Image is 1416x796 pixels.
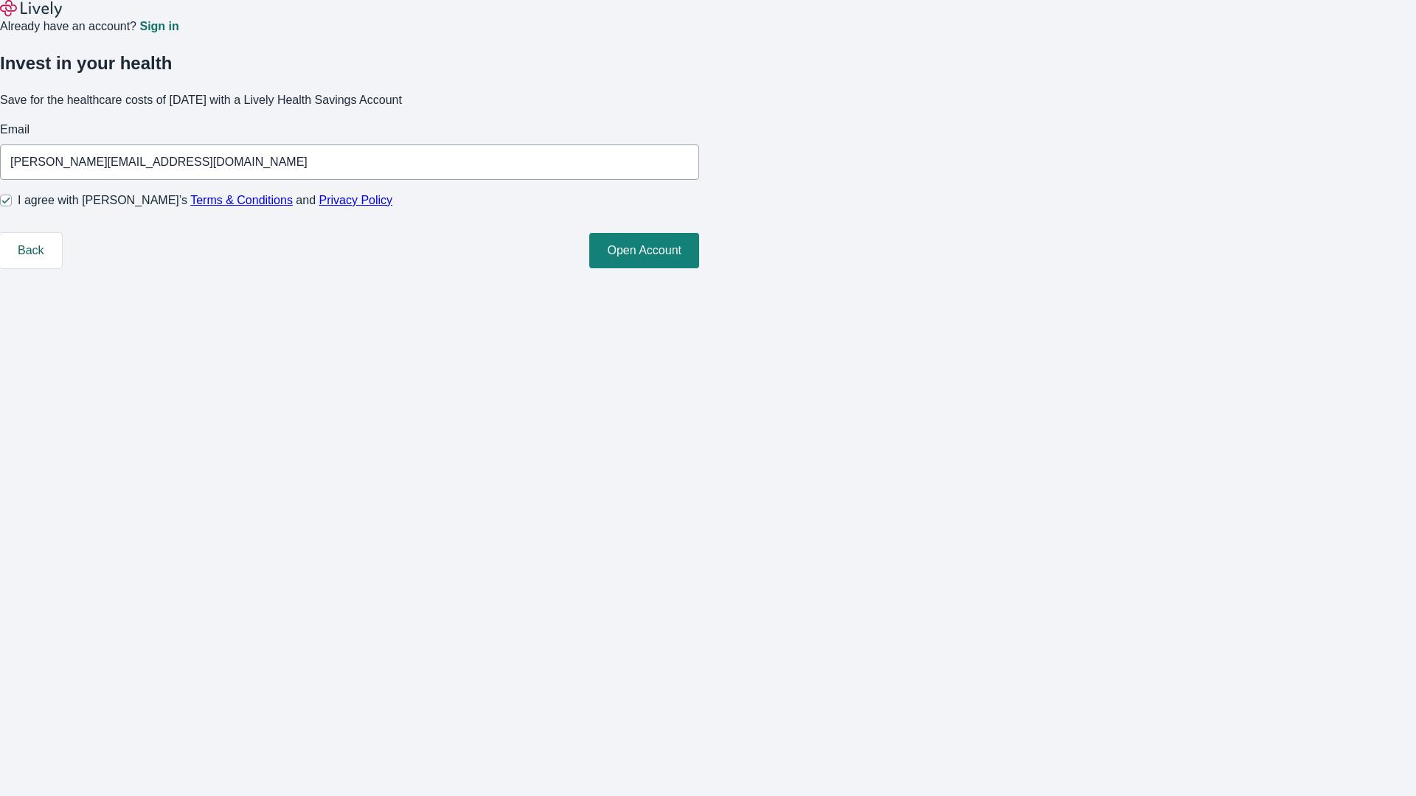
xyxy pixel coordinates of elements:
span: I agree with [PERSON_NAME]’s and [18,192,392,209]
a: Privacy Policy [319,194,393,206]
a: Terms & Conditions [190,194,293,206]
button: Open Account [589,233,699,268]
a: Sign in [139,21,178,32]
